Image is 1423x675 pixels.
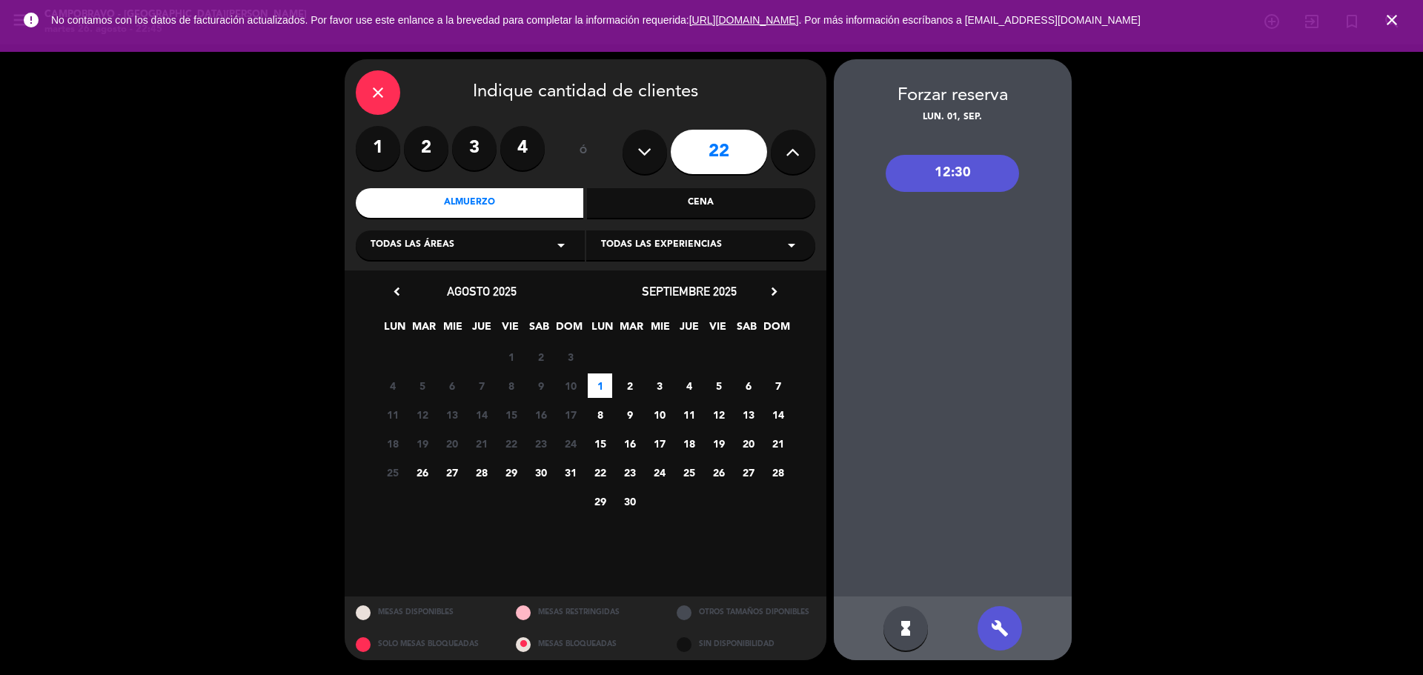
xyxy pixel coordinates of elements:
[499,373,523,398] span: 8
[356,188,584,218] div: Almuerzo
[617,373,642,398] span: 2
[706,460,731,485] span: 26
[410,402,434,427] span: 12
[1383,11,1401,29] i: close
[380,460,405,485] span: 25
[590,318,614,342] span: LUN
[736,431,760,456] span: 20
[552,236,570,254] i: arrow_drop_down
[528,460,553,485] span: 30
[766,402,790,427] span: 14
[528,402,553,427] span: 16
[404,126,448,170] label: 2
[677,460,701,485] span: 25
[647,373,671,398] span: 3
[558,373,583,398] span: 10
[382,318,407,342] span: LUN
[588,373,612,398] span: 1
[380,431,405,456] span: 18
[991,619,1009,637] i: build
[499,431,523,456] span: 22
[22,11,40,29] i: error
[647,460,671,485] span: 24
[617,431,642,456] span: 16
[380,373,405,398] span: 4
[447,284,517,299] span: agosto 2025
[734,318,759,342] span: SAB
[677,402,701,427] span: 11
[666,596,826,628] div: OTROS TAMAÑOS DIPONIBLES
[834,82,1072,110] div: Forzar reserva
[499,460,523,485] span: 29
[528,431,553,456] span: 23
[469,318,494,342] span: JUE
[558,431,583,456] span: 24
[51,14,1141,26] span: No contamos con los datos de facturación actualizados. Por favor use este enlance a la brevedad p...
[439,460,464,485] span: 27
[558,460,583,485] span: 31
[505,596,666,628] div: MESAS RESTRINGIDAS
[588,431,612,456] span: 15
[587,188,815,218] div: Cena
[706,431,731,456] span: 19
[498,318,523,342] span: VIE
[736,460,760,485] span: 27
[345,596,505,628] div: MESAS DISPONIBLES
[666,628,826,660] div: SIN DISPONIBILIDAD
[499,402,523,427] span: 15
[619,318,643,342] span: MAR
[469,373,494,398] span: 7
[410,460,434,485] span: 26
[369,84,387,102] i: close
[439,431,464,456] span: 20
[706,373,731,398] span: 5
[452,126,497,170] label: 3
[706,402,731,427] span: 12
[469,431,494,456] span: 21
[736,402,760,427] span: 13
[617,460,642,485] span: 23
[766,284,782,299] i: chevron_right
[440,318,465,342] span: MIE
[897,619,915,637] i: hourglass_full
[648,318,672,342] span: MIE
[588,460,612,485] span: 22
[617,402,642,427] span: 9
[763,318,788,342] span: DOM
[556,318,580,342] span: DOM
[356,126,400,170] label: 1
[439,402,464,427] span: 13
[617,489,642,513] span: 30
[558,402,583,427] span: 17
[505,628,666,660] div: MESAS BLOQUEADAS
[647,402,671,427] span: 10
[766,431,790,456] span: 21
[380,402,405,427] span: 11
[345,628,505,660] div: SOLO MESAS BLOQUEADAS
[389,284,405,299] i: chevron_left
[528,345,553,369] span: 2
[766,373,790,398] span: 7
[527,318,551,342] span: SAB
[410,373,434,398] span: 5
[528,373,553,398] span: 9
[783,236,800,254] i: arrow_drop_down
[500,126,545,170] label: 4
[410,431,434,456] span: 19
[560,126,608,178] div: ó
[469,402,494,427] span: 14
[647,431,671,456] span: 17
[356,70,815,115] div: Indique cantidad de clientes
[439,373,464,398] span: 6
[677,373,701,398] span: 4
[799,14,1141,26] a: . Por más información escríbanos a [EMAIL_ADDRESS][DOMAIN_NAME]
[677,431,701,456] span: 18
[371,238,454,253] span: Todas las áreas
[558,345,583,369] span: 3
[588,489,612,513] span: 29
[677,318,701,342] span: JUE
[834,110,1072,125] div: lun. 01, sep.
[706,318,730,342] span: VIE
[601,238,722,253] span: Todas las experiencias
[469,460,494,485] span: 28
